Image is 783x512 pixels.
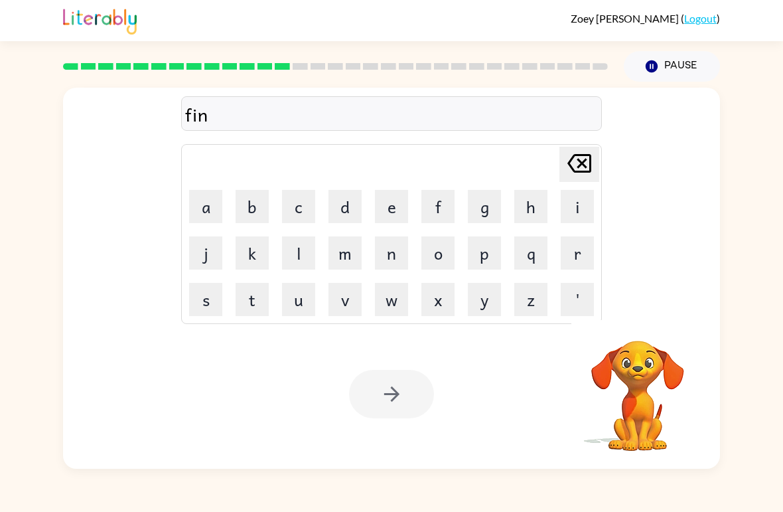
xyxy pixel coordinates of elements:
button: r [561,236,594,270]
button: Pause [624,51,720,82]
button: g [468,190,501,223]
button: ' [561,283,594,316]
button: d [328,190,362,223]
button: y [468,283,501,316]
button: u [282,283,315,316]
button: a [189,190,222,223]
button: b [236,190,269,223]
img: Literably [63,5,137,35]
button: m [328,236,362,270]
button: s [189,283,222,316]
span: Zoey [PERSON_NAME] [571,12,681,25]
button: n [375,236,408,270]
button: c [282,190,315,223]
button: v [328,283,362,316]
button: f [421,190,455,223]
a: Logout [684,12,717,25]
video: Your browser must support playing .mp4 files to use Literably. Please try using another browser. [571,320,704,453]
button: h [514,190,547,223]
button: x [421,283,455,316]
button: e [375,190,408,223]
button: w [375,283,408,316]
button: k [236,236,269,270]
button: q [514,236,547,270]
button: t [236,283,269,316]
button: i [561,190,594,223]
button: p [468,236,501,270]
button: z [514,283,547,316]
button: l [282,236,315,270]
button: o [421,236,455,270]
div: ( ) [571,12,720,25]
button: j [189,236,222,270]
div: fin [185,100,598,128]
